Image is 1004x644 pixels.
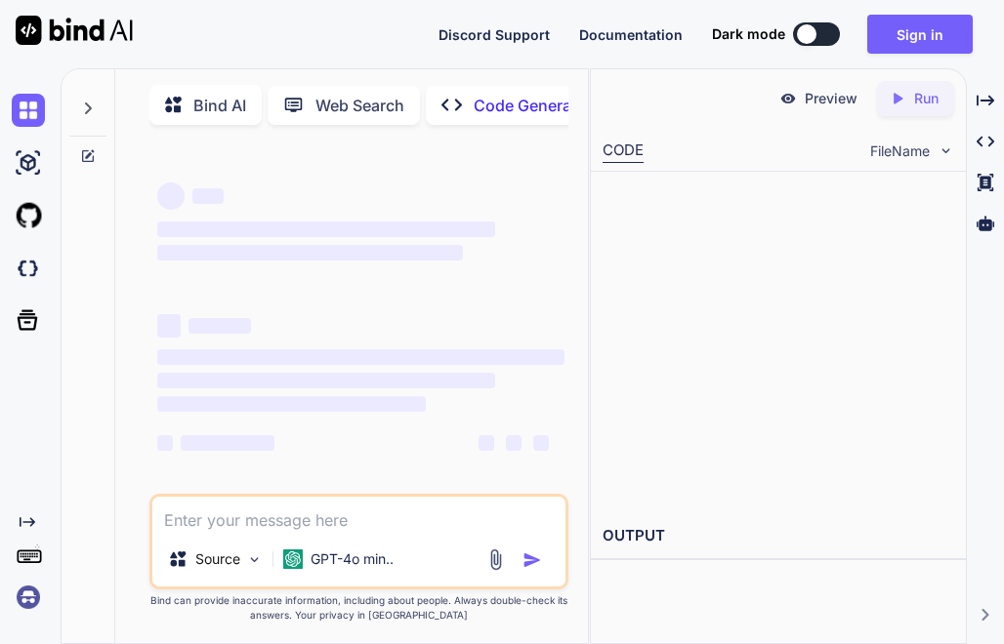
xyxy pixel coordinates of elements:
[12,94,45,127] img: chat
[246,551,263,568] img: Pick Models
[188,318,251,334] span: ‌
[779,90,797,107] img: preview
[914,89,939,108] p: Run
[12,146,45,180] img: ai-studio
[192,188,224,204] span: ‌
[195,549,240,569] p: Source
[506,435,522,451] span: ‌
[193,94,246,117] p: Bind AI
[157,349,565,365] span: ‌
[12,581,45,614] img: signin
[149,593,568,623] p: Bind can provide inaccurate information, including about people. Always double-check its answers....
[439,24,550,45] button: Discord Support
[712,24,785,44] span: Dark mode
[479,435,494,451] span: ‌
[181,435,274,451] span: ‌
[523,550,542,570] img: icon
[533,435,549,451] span: ‌
[591,513,966,559] h2: OUTPUT
[474,94,592,117] p: Code Generator
[311,549,394,569] p: GPT-4o min..
[157,182,185,210] span: ‌
[870,141,930,161] span: FileName
[157,435,173,451] span: ‌
[16,16,133,45] img: Bind AI
[12,252,45,285] img: darkCloudIdeIcon
[157,245,462,261] span: ‌
[579,26,683,43] span: Documentation
[603,140,644,163] div: CODE
[12,199,45,232] img: githubLight
[157,314,181,338] span: ‌
[157,373,495,388] span: ‌
[157,221,495,237] span: ‌
[867,15,973,54] button: Sign in
[938,142,954,159] img: chevron down
[805,89,858,108] p: Preview
[283,549,303,569] img: GPT-4o mini
[315,94,404,117] p: Web Search
[484,548,507,571] img: attachment
[439,26,550,43] span: Discord Support
[157,396,426,412] span: ‌
[579,24,683,45] button: Documentation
